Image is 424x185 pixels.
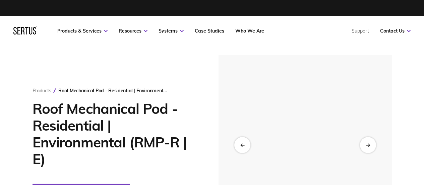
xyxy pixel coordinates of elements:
a: Who We Are [235,28,264,34]
a: Products [33,88,51,94]
a: Contact Us [380,28,411,34]
a: Support [352,28,369,34]
h1: Roof Mechanical Pod - Residential | Environmental (RMP-R | E) [33,100,198,168]
a: Case Studies [195,28,224,34]
a: Systems [159,28,184,34]
a: Resources [119,28,147,34]
a: Products & Services [57,28,108,34]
